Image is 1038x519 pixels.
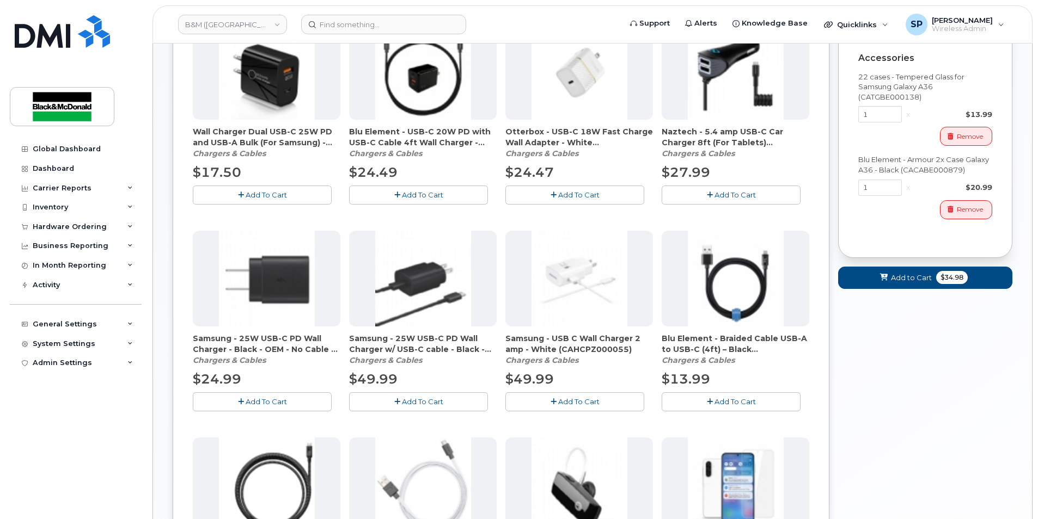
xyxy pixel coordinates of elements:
button: Add To Cart [349,392,488,411]
div: x [902,109,914,120]
span: Add To Cart [402,397,443,406]
div: 22 cases - Tempered Glass for Samsung Galaxy A36 (CATGBE000138) [858,72,992,102]
button: Remove [940,200,992,219]
span: Quicklinks [837,20,877,29]
div: Blu Element - Braided Cable USB-A to USB-C (4ft) – Black (CAMIPZ000176) [662,333,809,366]
span: SP [911,18,923,31]
span: Remove [957,205,983,214]
div: $20.99 [914,182,992,193]
img: accessory36907.JPG [219,24,315,120]
a: Support [622,13,677,34]
span: Blu Element - USB-C 20W PD with USB-C Cable 4ft Wall Charger - Black (CAHCPZ000096) [349,126,497,148]
span: Add To Cart [402,190,443,199]
span: $49.99 [349,371,398,387]
span: Add to Cart [891,273,932,283]
div: Blu Element - Armour 2x Case Galaxy A36 - Black (CACABE000879) [858,155,992,175]
button: Add To Cart [662,392,801,411]
span: $13.99 [662,371,710,387]
span: Blu Element - Braided Cable USB-A to USB-C (4ft) – Black (CAMIPZ000176) [662,333,809,355]
img: accessory36354.JPG [532,231,627,326]
img: accessory36681.JPG [532,24,627,120]
em: Chargers & Cables [349,149,422,158]
span: $27.99 [662,164,710,180]
em: Chargers & Cables [193,149,266,158]
em: Chargers & Cables [349,355,422,365]
span: $17.50 [193,164,241,180]
button: Add To Cart [505,392,644,411]
div: Quicklinks [816,14,896,35]
div: Spencer Pearson [898,14,1012,35]
em: Chargers & Cables [662,149,735,158]
em: Chargers & Cables [193,355,266,365]
div: Samsung - 25W USB-C PD Wall Charger - Black - OEM - No Cable - (CAHCPZ000081) [193,333,340,366]
span: $24.47 [505,164,554,180]
img: accessory36348.JPG [688,231,784,326]
button: Add To Cart [193,186,332,205]
span: Add To Cart [558,190,600,199]
div: Naztech - 5.4 amp USB-C Car Charger 8ft (For Tablets) (CACCHI000067) [662,126,809,159]
span: Add To Cart [246,397,287,406]
div: Wall Charger Dual USB-C 25W PD and USB-A Bulk (For Samsung) - Black (CAHCBE000093) [193,126,340,159]
button: Add to Cart $34.98 [838,267,1012,289]
span: $24.49 [349,164,398,180]
div: Samsung - 25W USB-C PD Wall Charger w/ USB-C cable - Black - OEM (CAHCPZ000082) [349,333,497,366]
span: [PERSON_NAME] [932,16,993,24]
a: Alerts [677,13,725,34]
button: Add To Cart [505,186,644,205]
span: Samsung - 25W USB-C PD Wall Charger w/ USB-C cable - Black - OEM (CAHCPZ000082) [349,333,497,355]
span: Add To Cart [558,397,600,406]
a: B&M (Atlantic Region) [178,15,287,34]
span: $49.99 [505,371,554,387]
span: Support [639,18,670,29]
img: accessory36347.JPG [375,24,471,120]
span: Naztech - 5.4 amp USB-C Car Charger 8ft (For Tablets) (CACCHI000067) [662,126,809,148]
span: Remove [957,132,983,141]
button: Add To Cart [662,186,801,205]
em: Chargers & Cables [662,355,735,365]
span: Samsung - USB C Wall Charger 2 amp - White (CAHCPZ000055) [505,333,653,355]
img: accessory36556.JPG [688,24,784,120]
a: Knowledge Base [725,13,815,34]
div: Otterbox - USB-C 18W Fast Charge Wall Adapter - White (CAHCAP000074) [505,126,653,159]
input: Find something... [301,15,466,34]
span: Add To Cart [715,397,756,406]
span: Knowledge Base [742,18,808,29]
img: accessory36709.JPG [375,231,471,326]
div: x [902,182,914,193]
img: accessory36708.JPG [219,231,315,326]
span: Add To Cart [246,190,287,199]
span: Wall Charger Dual USB-C 25W PD and USB-A Bulk (For Samsung) - Black (CAHCBE000093) [193,126,340,148]
span: Samsung - 25W USB-C PD Wall Charger - Black - OEM - No Cable - (CAHCPZ000081) [193,333,340,355]
span: Alerts [694,18,717,29]
em: Chargers & Cables [505,149,578,158]
span: Wireless Admin [932,24,993,33]
span: Otterbox - USB-C 18W Fast Charge Wall Adapter - White (CAHCAP000074) [505,126,653,148]
span: Add To Cart [715,190,756,199]
em: Chargers & Cables [505,355,578,365]
div: Accessories [858,53,992,63]
span: $24.99 [193,371,241,387]
button: Add To Cart [349,186,488,205]
button: Remove [940,127,992,146]
button: Add To Cart [193,392,332,411]
div: $13.99 [914,109,992,120]
div: Samsung - USB C Wall Charger 2 amp - White (CAHCPZ000055) [505,333,653,366]
span: $34.98 [936,271,968,284]
div: Blu Element - USB-C 20W PD with USB-C Cable 4ft Wall Charger - Black (CAHCPZ000096) [349,126,497,159]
